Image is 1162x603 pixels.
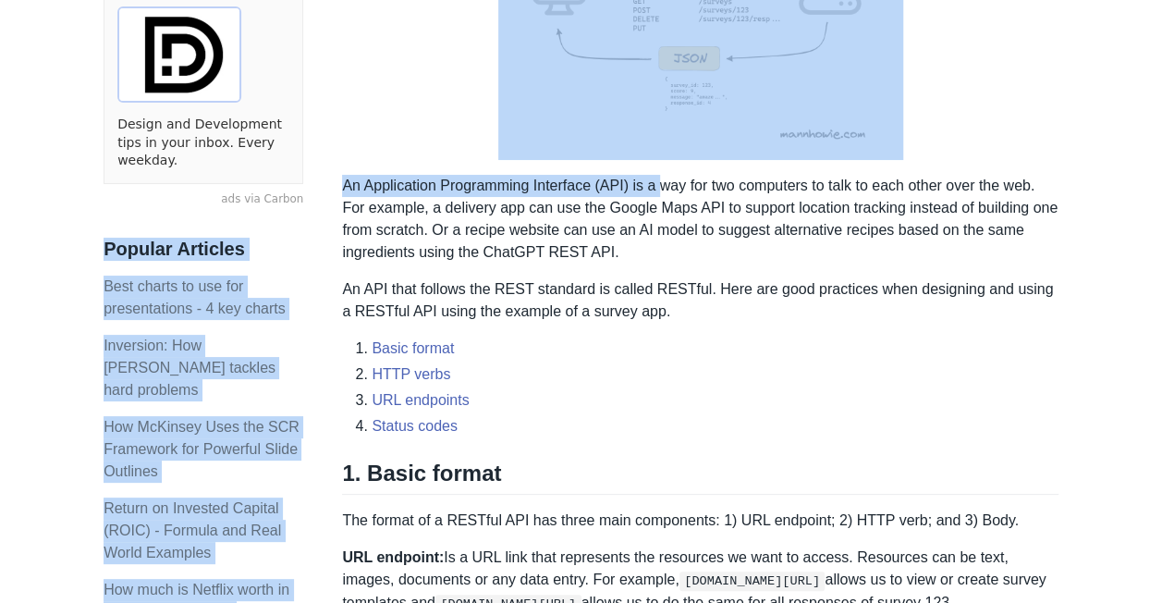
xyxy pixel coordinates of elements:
[342,460,1058,495] h2: 1. Basic format
[104,278,286,316] a: Best charts to use for presentations - 4 key charts
[104,238,303,261] h3: Popular Articles
[117,116,289,170] a: Design and Development tips in your inbox. Every weekday.
[679,572,826,590] code: [DOMAIN_NAME][URL]
[372,418,458,434] a: Status codes
[104,191,303,208] a: ads via Carbon
[342,510,1058,532] p: The format of a RESTful API has three main components: 1) URL endpoint; 2) HTTP verb; and 3) Body.
[104,338,275,398] a: Inversion: How [PERSON_NAME] tackles hard problems
[372,366,450,382] a: HTTP verbs
[117,6,241,103] img: ads via Carbon
[342,175,1058,264] p: An Application Programming Interface (API) is a way for two computers to talk to each other over ...
[104,419,300,479] a: How McKinsey Uses the SCR Framework for Powerful Slide Outlines
[342,549,444,565] strong: URL endpoint:
[372,392,469,408] a: URL endpoints
[104,500,281,560] a: Return on Invested Capital (ROIC) - Formula and Real World Examples
[372,340,454,356] a: Basic format
[342,278,1058,323] p: An API that follows the REST standard is called RESTful. Here are good practices when designing a...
